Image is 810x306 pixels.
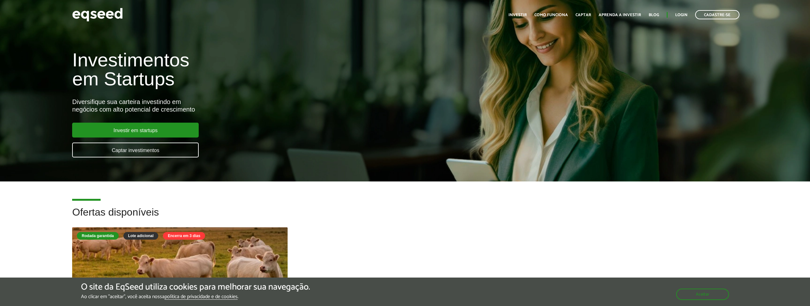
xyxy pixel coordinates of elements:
[72,98,468,113] div: Diversifique sua carteira investindo em negócios com alto potencial de crescimento
[81,282,310,292] h5: O site da EqSeed utiliza cookies para melhorar sua navegação.
[72,123,199,138] a: Investir em startups
[534,13,568,17] a: Como funciona
[649,13,659,17] a: Blog
[599,13,641,17] a: Aprenda a investir
[165,294,238,300] a: política de privacidade e de cookies
[508,13,527,17] a: Investir
[72,51,468,89] h1: Investimentos em Startups
[123,232,159,240] div: Lote adicional
[576,13,591,17] a: Captar
[695,10,739,19] a: Cadastre-se
[72,6,123,23] img: EqSeed
[81,294,310,300] p: Ao clicar em "aceitar", você aceita nossa .
[72,143,199,157] a: Captar investimentos
[676,289,729,300] button: Aceitar
[77,232,118,240] div: Rodada garantida
[163,232,205,240] div: Encerra em 3 dias
[675,13,688,17] a: Login
[72,207,738,227] h2: Ofertas disponíveis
